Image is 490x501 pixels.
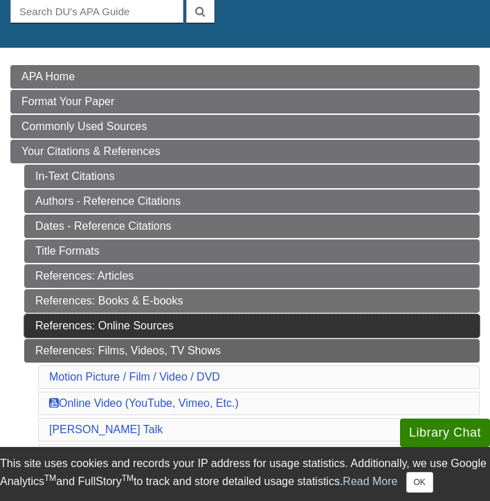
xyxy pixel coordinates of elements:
button: Close [406,472,433,493]
a: Dates - Reference Citations [24,215,480,238]
sup: TM [44,473,56,483]
span: Your Citations & References [21,145,160,157]
a: Your Citations & References [10,140,480,163]
a: References: Books & E-books [24,289,480,313]
a: Online Video (YouTube, Vimeo, Etc.) [49,397,239,409]
button: Library Chat [400,419,490,447]
a: Commonly Used Sources [10,115,480,138]
a: References: Articles [24,264,480,288]
a: Motion Picture / Film / Video / DVD [49,371,220,383]
a: In-Text Citations [24,165,480,188]
a: Read More [343,475,397,487]
sup: TM [122,473,134,483]
a: Format Your Paper [10,90,480,113]
span: Commonly Used Sources [21,120,147,132]
a: Authors - Reference Citations [24,190,480,213]
a: [PERSON_NAME] Talk [49,423,163,435]
a: References: Online Sources [24,314,480,338]
span: Format Your Paper [21,95,114,107]
span: APA Home [21,71,75,82]
a: References: Films, Videos, TV Shows [24,339,480,363]
a: Title Formats [24,239,480,263]
a: APA Home [10,65,480,89]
